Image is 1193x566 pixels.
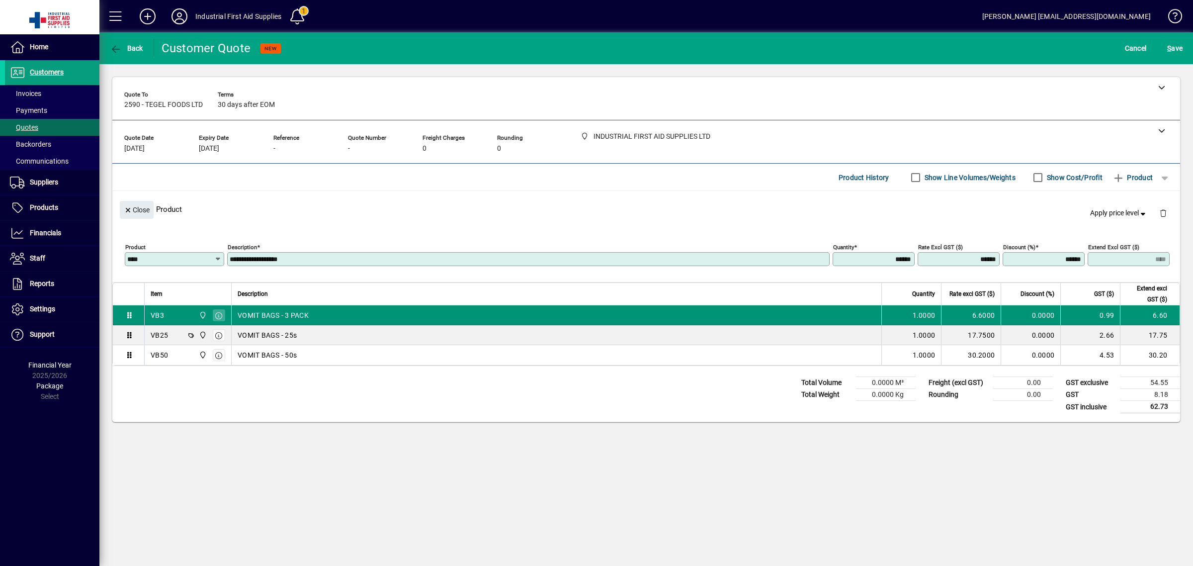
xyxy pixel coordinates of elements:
a: Suppliers [5,170,99,195]
label: Show Cost/Profit [1045,173,1103,183]
span: Close [124,202,150,218]
span: Communications [10,157,69,165]
button: Cancel [1122,39,1149,57]
div: 30.2000 [947,350,995,360]
div: Customer Quote [162,40,251,56]
span: Item [151,288,163,299]
span: Invoices [10,90,41,97]
a: Invoices [5,85,99,102]
td: 0.0000 [1001,345,1060,365]
a: Products [5,195,99,220]
span: ave [1167,40,1183,56]
span: 1.0000 [913,350,936,360]
td: 6.60 [1120,305,1180,325]
td: GST exclusive [1061,377,1120,389]
span: Description [238,288,268,299]
td: 17.75 [1120,325,1180,345]
app-page-header-button: Back [99,39,154,57]
span: Quantity [912,288,935,299]
span: Staff [30,254,45,262]
div: VB3 [151,310,164,320]
span: Back [110,44,143,52]
span: Payments [10,106,47,114]
div: 6.6000 [947,310,995,320]
app-page-header-button: Close [117,205,156,214]
span: Cancel [1125,40,1147,56]
button: Apply price level [1086,204,1152,222]
mat-label: Product [125,244,146,251]
span: - [273,145,275,153]
span: VOMIT BAGS - 50s [238,350,297,360]
label: Show Line Volumes/Weights [923,173,1016,183]
span: 1.0000 [913,330,936,340]
span: INDUSTRIAL FIRST AID SUPPLIES LTD [196,330,208,341]
button: Add [132,7,164,25]
td: Total Weight [796,389,856,401]
span: NEW [264,45,277,52]
button: Profile [164,7,195,25]
a: Support [5,322,99,347]
span: VOMIT BAGS - 25s [238,330,297,340]
td: 0.0000 Kg [856,389,916,401]
td: 0.00 [993,389,1053,401]
a: Staff [5,246,99,271]
span: 0 [497,145,501,153]
td: GST [1061,389,1120,401]
a: Home [5,35,99,60]
span: INDUSTRIAL FIRST AID SUPPLIES LTD [196,350,208,361]
div: Industrial First Aid Supplies [195,8,281,24]
span: Settings [30,305,55,313]
a: Quotes [5,119,99,136]
div: VB25 [151,330,168,340]
span: Apply price level [1090,208,1148,218]
span: INDUSTRIAL FIRST AID SUPPLIES LTD [196,310,208,321]
span: Products [30,203,58,211]
td: 0.99 [1060,305,1120,325]
a: Knowledge Base [1161,2,1181,34]
span: GST ($) [1094,288,1114,299]
a: Reports [5,272,99,296]
span: Reports [30,280,54,287]
span: [DATE] [124,145,145,153]
span: S [1167,44,1171,52]
span: Product History [839,170,889,186]
button: Delete [1151,201,1175,225]
mat-label: Description [228,244,257,251]
td: 54.55 [1120,377,1180,389]
a: Settings [5,297,99,322]
td: Freight (excl GST) [924,377,993,389]
div: [PERSON_NAME] [EMAIL_ADDRESS][DOMAIN_NAME] [982,8,1151,24]
span: Support [30,330,55,338]
td: Total Volume [796,377,856,389]
button: Product History [835,169,893,187]
button: Back [107,39,146,57]
span: [DATE] [199,145,219,153]
div: VB50 [151,350,168,360]
span: Product [1112,170,1153,186]
span: Extend excl GST ($) [1126,283,1167,305]
div: 17.7500 [947,330,995,340]
span: Financials [30,229,61,237]
td: Rounding [924,389,993,401]
span: Rate excl GST ($) [949,288,995,299]
td: 2.66 [1060,325,1120,345]
span: Suppliers [30,178,58,186]
span: 2590 - TEGEL FOODS LTD [124,101,203,109]
span: Customers [30,68,64,76]
span: VOMIT BAGS - 3 PACK [238,310,309,320]
mat-label: Discount (%) [1003,244,1035,251]
div: Product [112,191,1180,227]
mat-label: Rate excl GST ($) [918,244,963,251]
td: GST inclusive [1061,401,1120,413]
span: Discount (%) [1021,288,1054,299]
span: 30 days after EOM [218,101,275,109]
span: Financial Year [28,361,72,369]
span: Quotes [10,123,38,131]
app-page-header-button: Delete [1151,208,1175,217]
td: 4.53 [1060,345,1120,365]
a: Payments [5,102,99,119]
td: 62.73 [1120,401,1180,413]
td: 0.0000 [1001,305,1060,325]
button: Save [1165,39,1185,57]
span: Backorders [10,140,51,148]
